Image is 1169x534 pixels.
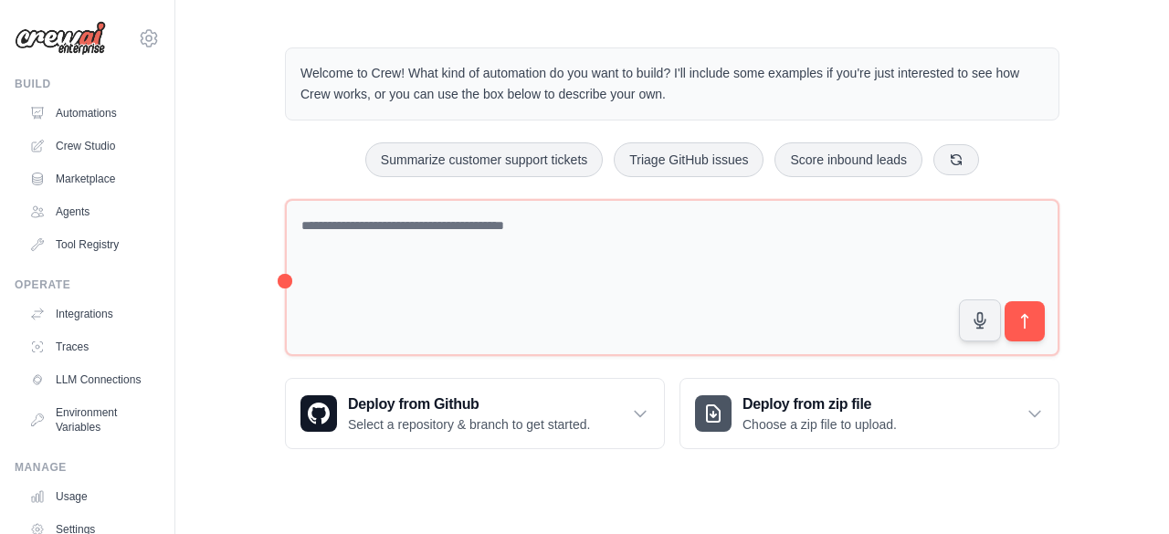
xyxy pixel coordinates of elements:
[22,99,160,128] a: Automations
[348,393,590,415] h3: Deploy from Github
[22,299,160,329] a: Integrations
[22,230,160,259] a: Tool Registry
[774,142,922,177] button: Score inbound leads
[22,332,160,361] a: Traces
[22,197,160,226] a: Agents
[15,277,160,292] div: Operate
[15,21,106,56] img: Logo
[742,415,897,434] p: Choose a zip file to upload.
[300,63,1044,105] p: Welcome to Crew! What kind of automation do you want to build? I'll include some examples if you'...
[22,164,160,194] a: Marketplace
[348,415,590,434] p: Select a repository & branch to get started.
[22,131,160,161] a: Crew Studio
[22,482,160,511] a: Usage
[365,142,603,177] button: Summarize customer support tickets
[22,365,160,394] a: LLM Connections
[742,393,897,415] h3: Deploy from zip file
[614,142,764,177] button: Triage GitHub issues
[15,460,160,475] div: Manage
[15,77,160,91] div: Build
[22,398,160,442] a: Environment Variables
